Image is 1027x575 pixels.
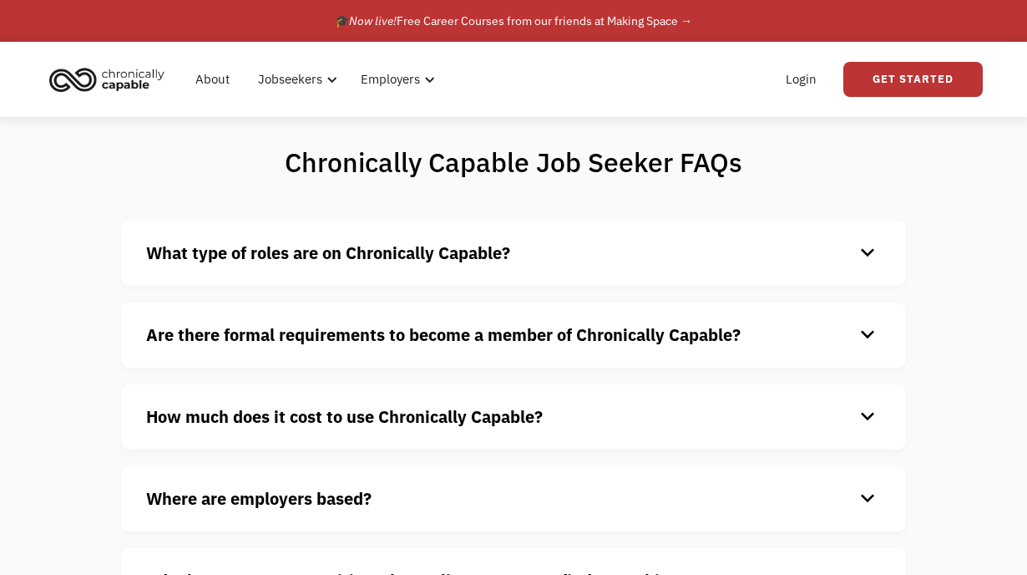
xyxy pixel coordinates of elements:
div: keyboard_arrow_down [854,405,881,430]
div: Jobseekers [258,69,322,89]
div: keyboard_arrow_down [854,486,881,511]
a: home [44,61,177,98]
strong: Where are employers based? [146,487,372,510]
a: Login [776,53,827,106]
div: keyboard_arrow_down [854,241,881,266]
div: Jobseekers [248,53,342,106]
strong: What type of roles are on Chronically Capable? [146,242,510,264]
div: 🎓 Free Career Courses from our friends at Making Space → [335,11,692,31]
img: Chronically Capable logo [44,61,169,98]
div: keyboard_arrow_down [854,323,881,348]
a: Get Started [843,62,983,97]
a: About [185,53,240,106]
strong: How much does it cost to use Chronically Capable? [146,405,543,428]
em: Now live! [349,13,397,28]
div: Employers [361,69,420,89]
div: Employers [351,53,440,106]
h1: Chronically Capable Job Seeker FAQs [220,145,808,179]
strong: Are there formal requirements to become a member of Chronically Capable? [146,323,741,346]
